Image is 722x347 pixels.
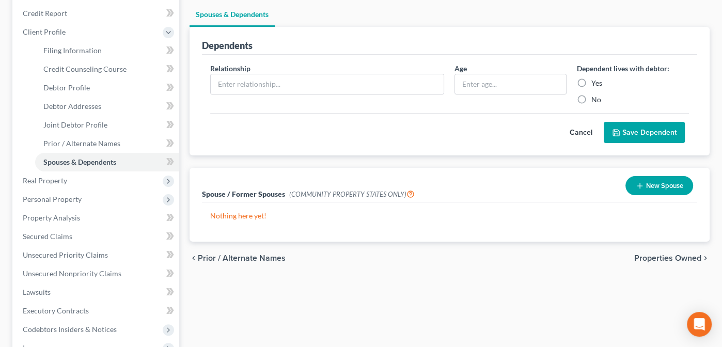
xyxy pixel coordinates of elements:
label: Age [454,63,467,74]
i: chevron_right [701,254,710,262]
div: Open Intercom Messenger [687,312,712,337]
span: Joint Debtor Profile [43,120,107,129]
a: Unsecured Priority Claims [14,246,179,264]
a: Secured Claims [14,227,179,246]
p: Nothing here yet! [210,211,689,221]
a: Spouses & Dependents [190,2,275,27]
button: chevron_left Prior / Alternate Names [190,254,286,262]
a: Joint Debtor Profile [35,116,179,134]
span: Unsecured Nonpriority Claims [23,269,121,278]
a: Unsecured Nonpriority Claims [14,264,179,283]
span: Executory Contracts [23,306,89,315]
span: Lawsuits [23,288,51,296]
span: Relationship [210,64,250,73]
span: Property Analysis [23,213,80,222]
span: Personal Property [23,195,82,203]
a: Spouses & Dependents [35,153,179,171]
span: Debtor Profile [43,83,90,92]
button: Save Dependent [604,122,685,144]
div: Dependents [202,39,253,52]
span: Filing Information [43,46,102,55]
span: Real Property [23,176,67,185]
a: Credit Report [14,4,179,23]
a: Filing Information [35,41,179,60]
label: Dependent lives with debtor: [577,63,669,74]
a: Prior / Alternate Names [35,134,179,153]
a: Executory Contracts [14,302,179,320]
span: Codebtors Insiders & Notices [23,325,117,334]
input: Enter age... [455,74,566,94]
label: No [591,94,601,105]
span: (COMMUNITY PROPERTY STATES ONLY) [289,190,415,198]
a: Property Analysis [14,209,179,227]
span: Prior / Alternate Names [198,254,286,262]
i: chevron_left [190,254,198,262]
span: Spouses & Dependents [43,157,116,166]
span: Spouse / Former Spouses [202,190,285,198]
a: Debtor Profile [35,78,179,97]
span: Credit Report [23,9,67,18]
a: Debtor Addresses [35,97,179,116]
input: Enter relationship... [211,74,444,94]
a: Lawsuits [14,283,179,302]
span: Client Profile [23,27,66,36]
button: New Spouse [625,176,693,195]
span: Credit Counseling Course [43,65,127,73]
a: Credit Counseling Course [35,60,179,78]
button: Cancel [558,122,604,143]
span: Secured Claims [23,232,72,241]
span: Properties Owned [634,254,701,262]
span: Prior / Alternate Names [43,139,120,148]
span: Unsecured Priority Claims [23,250,108,259]
button: Properties Owned chevron_right [634,254,710,262]
label: Yes [591,78,602,88]
span: Debtor Addresses [43,102,101,111]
